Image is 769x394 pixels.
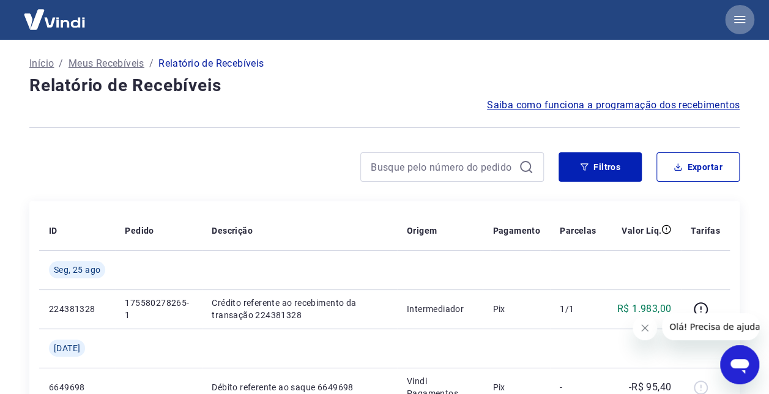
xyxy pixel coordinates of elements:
p: / [59,56,63,71]
p: Intermediador [407,303,474,315]
h4: Relatório de Recebíveis [29,73,740,98]
p: Tarifas [691,225,720,237]
p: Pix [492,303,540,315]
p: Parcelas [560,225,596,237]
a: Início [29,56,54,71]
p: Débito referente ao saque 6649698 [212,381,387,393]
p: Pagamento [492,225,540,237]
button: Exportar [656,152,740,182]
img: Vindi [15,1,94,38]
p: 224381328 [49,303,105,315]
iframe: Fechar mensagem [633,316,657,340]
span: Olá! Precisa de ajuda? [7,9,103,18]
p: 175580278265-1 [125,297,192,321]
p: / [149,56,154,71]
p: Relatório de Recebíveis [158,56,264,71]
input: Busque pelo número do pedido [371,158,514,176]
button: Filtros [559,152,642,182]
p: Origem [407,225,437,237]
p: 1/1 [560,303,596,315]
p: Descrição [212,225,253,237]
p: Pix [492,381,540,393]
a: Meus Recebíveis [69,56,144,71]
a: Saiba como funciona a programação dos recebimentos [487,98,740,113]
span: [DATE] [54,342,80,354]
p: ID [49,225,58,237]
span: Seg, 25 ago [54,264,100,276]
p: Pedido [125,225,154,237]
p: 6649698 [49,381,105,393]
p: R$ 1.983,00 [617,302,671,316]
p: Valor Líq. [622,225,661,237]
iframe: Mensagem da empresa [662,313,759,340]
p: Crédito referente ao recebimento da transação 224381328 [212,297,387,321]
iframe: Botão para abrir a janela de mensagens [720,345,759,384]
p: - [560,381,596,393]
